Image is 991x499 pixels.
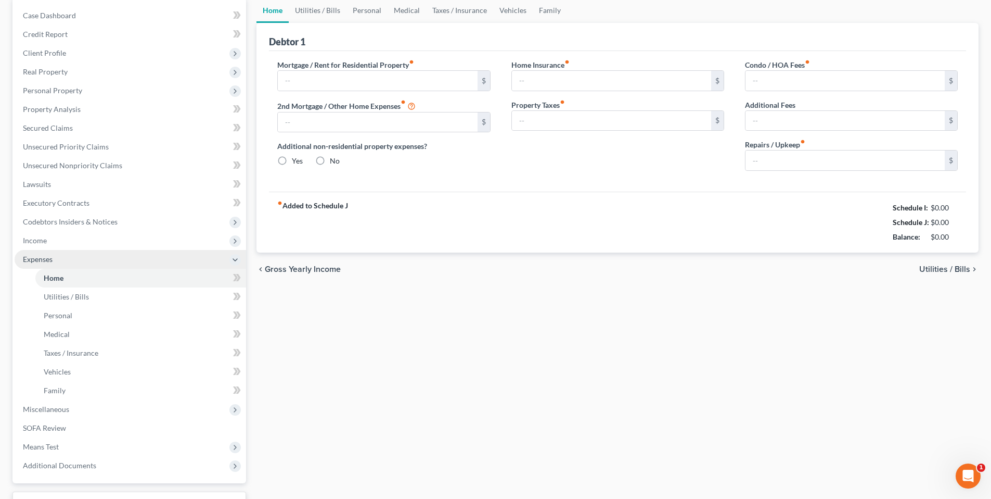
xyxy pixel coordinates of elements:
[893,218,929,227] strong: Schedule J:
[931,203,958,213] div: $0.00
[277,59,414,70] label: Mortgage / Rent for Residential Property
[745,139,805,150] label: Repairs / Upkeep
[44,348,98,357] span: Taxes / Insurance
[35,325,246,344] a: Medical
[15,25,246,44] a: Credit Report
[278,71,477,91] input: --
[931,232,958,242] div: $0.00
[23,48,66,57] span: Client Profile
[512,111,711,131] input: --
[23,67,68,76] span: Real Property
[35,288,246,306] a: Utilities / Bills
[278,113,477,132] input: --
[893,203,928,212] strong: Schedule I:
[265,265,341,273] span: Gross Yearly Income
[511,99,565,110] label: Property Taxes
[277,99,416,112] label: 2nd Mortgage / Other Home Expenses
[35,269,246,288] a: Home
[44,367,71,376] span: Vehicles
[35,344,246,363] a: Taxes / Insurance
[277,141,490,152] label: Additional non-residential property expenses?
[35,381,246,400] a: Family
[256,265,265,273] i: chevron_left
[956,464,981,489] iframe: Intercom live chat
[23,180,51,189] span: Lawsuits
[15,175,246,194] a: Lawsuits
[401,99,406,105] i: fiber_manual_record
[970,265,979,273] i: chevron_right
[15,6,246,25] a: Case Dashboard
[23,236,47,245] span: Income
[945,111,957,131] div: $
[44,330,70,339] span: Medical
[277,201,348,244] strong: Added to Schedule J
[269,35,305,48] div: Debtor 1
[23,142,109,151] span: Unsecured Priority Claims
[478,71,490,91] div: $
[945,71,957,91] div: $
[893,232,920,241] strong: Balance:
[23,405,69,414] span: Miscellaneous
[800,139,805,144] i: fiber_manual_record
[23,461,96,470] span: Additional Documents
[564,59,570,65] i: fiber_manual_record
[512,71,711,91] input: --
[511,59,570,70] label: Home Insurance
[15,156,246,175] a: Unsecured Nonpriority Claims
[919,265,979,273] button: Utilities / Bills chevron_right
[277,201,282,206] i: fiber_manual_record
[23,423,66,432] span: SOFA Review
[44,273,63,282] span: Home
[15,119,246,138] a: Secured Claims
[23,198,89,207] span: Executory Contracts
[478,113,490,132] div: $
[409,59,414,65] i: fiber_manual_record
[745,111,945,131] input: --
[23,255,53,264] span: Expenses
[805,59,810,65] i: fiber_manual_record
[23,217,118,226] span: Codebtors Insiders & Notices
[23,123,73,132] span: Secured Claims
[44,386,66,395] span: Family
[292,156,303,166] label: Yes
[23,11,76,20] span: Case Dashboard
[15,100,246,119] a: Property Analysis
[745,151,945,170] input: --
[711,111,724,131] div: $
[919,265,970,273] span: Utilities / Bills
[15,419,246,438] a: SOFA Review
[23,442,59,451] span: Means Test
[23,86,82,95] span: Personal Property
[745,99,795,110] label: Additional Fees
[977,464,985,472] span: 1
[23,161,122,170] span: Unsecured Nonpriority Claims
[23,30,68,39] span: Credit Report
[745,59,810,70] label: Condo / HOA Fees
[931,217,958,228] div: $0.00
[15,138,246,156] a: Unsecured Priority Claims
[711,71,724,91] div: $
[945,151,957,170] div: $
[330,156,340,166] label: No
[35,306,246,325] a: Personal
[44,311,72,320] span: Personal
[23,105,81,114] span: Property Analysis
[745,71,945,91] input: --
[15,194,246,213] a: Executory Contracts
[256,265,341,273] button: chevron_left Gross Yearly Income
[44,292,89,301] span: Utilities / Bills
[35,363,246,381] a: Vehicles
[560,99,565,105] i: fiber_manual_record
